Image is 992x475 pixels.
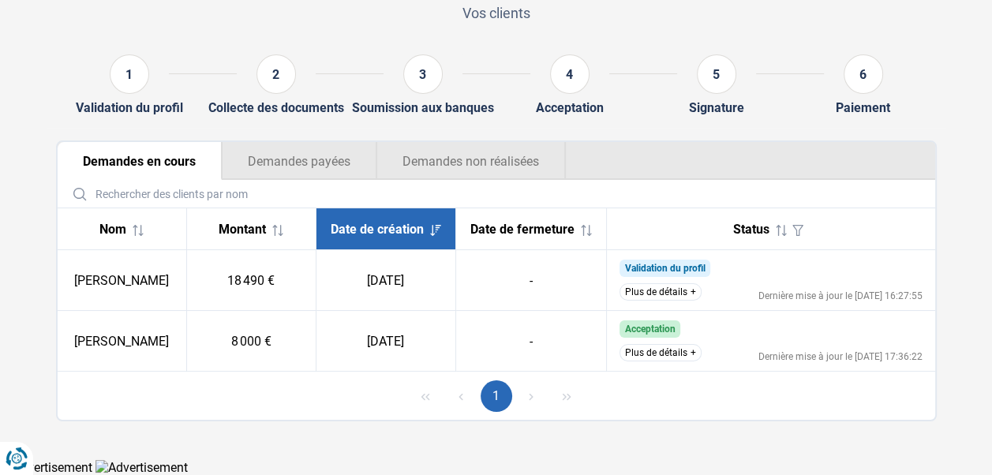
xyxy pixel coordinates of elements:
[186,250,316,311] td: 18 490 €
[758,352,923,361] div: Dernière mise à jour le [DATE] 17:36:22
[110,54,149,94] div: 1
[56,3,937,23] p: Vos clients
[316,311,455,372] td: [DATE]
[733,222,769,237] span: Status
[58,142,222,180] button: Demandes en cours
[844,54,883,94] div: 6
[58,250,187,311] td: [PERSON_NAME]
[99,222,126,237] span: Nom
[624,324,675,335] span: Acceptation
[376,142,566,180] button: Demandes non réalisées
[316,250,455,311] td: [DATE]
[550,54,590,94] div: 4
[186,311,316,372] td: 8 000 €
[58,311,187,372] td: [PERSON_NAME]
[410,380,441,412] button: First Page
[64,180,929,208] input: Rechercher des clients par nom
[208,100,344,115] div: Collecte des documents
[624,263,705,274] span: Validation du profil
[455,250,606,311] td: -
[836,100,890,115] div: Paiement
[470,222,575,237] span: Date de fermeture
[758,291,923,301] div: Dernière mise à jour le [DATE] 16:27:55
[222,142,376,180] button: Demandes payées
[515,380,547,412] button: Next Page
[76,100,183,115] div: Validation du profil
[620,283,702,301] button: Plus de détails
[481,380,512,412] button: Page 1
[689,100,744,115] div: Signature
[219,222,266,237] span: Montant
[256,54,296,94] div: 2
[455,311,606,372] td: -
[445,380,477,412] button: Previous Page
[551,380,582,412] button: Last Page
[331,222,424,237] span: Date de création
[403,54,443,94] div: 3
[536,100,604,115] div: Acceptation
[697,54,736,94] div: 5
[620,344,702,361] button: Plus de détails
[95,460,188,475] img: Advertisement
[352,100,494,115] div: Soumission aux banques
